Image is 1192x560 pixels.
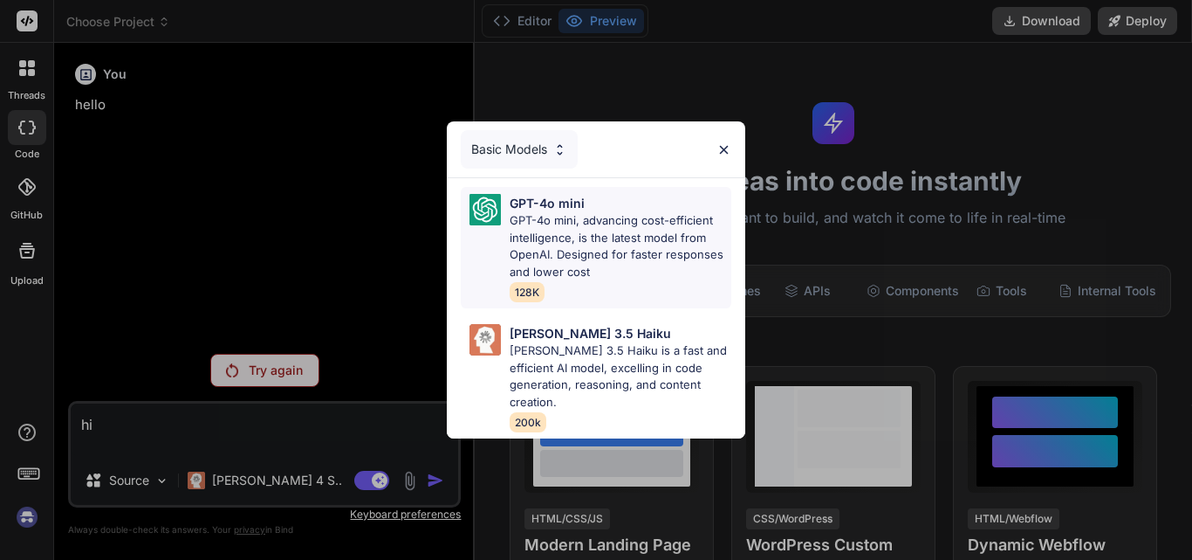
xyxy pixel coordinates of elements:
p: GPT-4o mini [510,194,585,212]
p: [PERSON_NAME] 3.5 Haiku [510,324,671,342]
span: 128K [510,282,545,302]
img: Pick Models [469,194,501,225]
img: Pick Models [469,324,501,356]
span: 200k [510,412,546,432]
div: Basic Models [461,130,578,169]
p: [PERSON_NAME] 3.5 Haiku is a fast and efficient AI model, excelling in code generation, reasoning... [510,342,731,411]
img: close [716,142,731,157]
p: GPT-4o mini, advancing cost-efficient intelligence, is the latest model from OpenAI. Designed for... [510,212,731,280]
img: Pick Models [552,142,567,157]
